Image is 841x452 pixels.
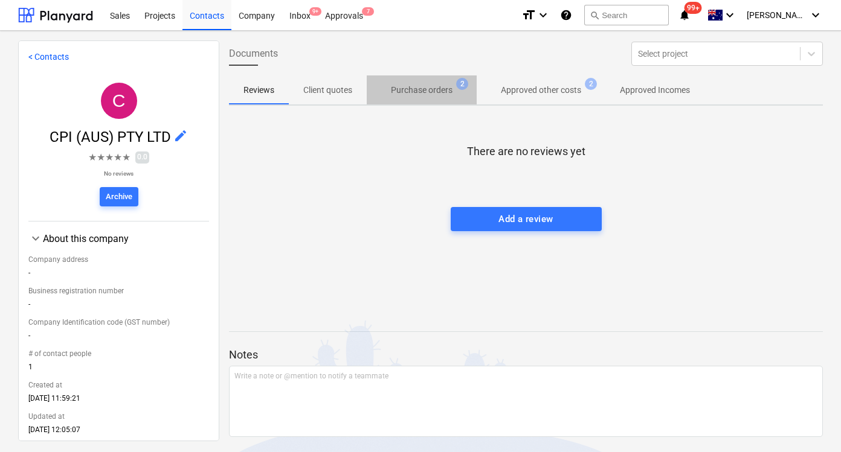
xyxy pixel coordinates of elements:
p: Purchase orders [391,84,453,97]
div: Add a review [498,211,553,227]
a: < Contacts [28,52,69,62]
span: CPI (AUS) PTY LTD [50,129,173,145]
div: Archive [106,190,132,204]
div: CPI [101,83,137,119]
div: About this company [28,246,209,439]
p: Approved other costs [501,84,581,97]
span: 2 [585,78,597,90]
p: Client quotes [303,84,352,97]
div: # of contact people [28,345,209,363]
div: - [28,269,209,282]
span: 2 [456,78,468,90]
div: Business registration number [28,282,209,300]
div: About this company [28,231,209,246]
span: ★ [105,150,114,165]
div: 1 [28,363,209,376]
p: Reviews [243,84,274,97]
i: format_size [521,8,536,22]
span: ★ [122,150,130,165]
span: [PERSON_NAME] [747,10,807,20]
button: Add a review [451,207,602,231]
i: keyboard_arrow_down [723,8,737,22]
div: Company address [28,250,209,269]
span: C [112,91,126,110]
i: notifications [678,8,691,22]
span: 0.0 [135,151,149,163]
div: - [28,300,209,313]
i: keyboard_arrow_down [808,8,823,22]
span: 9+ [309,7,321,16]
p: No reviews [88,170,149,177]
span: ★ [114,150,122,165]
span: ★ [97,150,105,165]
span: ★ [88,150,97,165]
span: search [590,10,599,20]
i: Knowledge base [560,8,572,22]
span: Documents [229,46,278,61]
span: 7 [362,7,374,16]
div: [DATE] 11:59:21 [28,394,209,407]
div: Created at [28,376,209,394]
div: [DATE] 12:05:07 [28,425,209,439]
p: Approved Incomes [620,84,690,97]
div: About this company [43,233,209,244]
div: - [28,331,209,345]
div: Company Identification code (GST number) [28,313,209,331]
span: keyboard_arrow_down [28,231,43,246]
i: keyboard_arrow_down [536,8,550,22]
span: edit [173,129,188,143]
button: Archive [100,187,138,206]
p: Notes [229,348,823,362]
iframe: Chat Widget [781,394,841,452]
button: Search [584,5,669,25]
p: There are no reviews yet [467,144,585,159]
span: 99+ [685,2,702,14]
div: Updated at [28,407,209,425]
